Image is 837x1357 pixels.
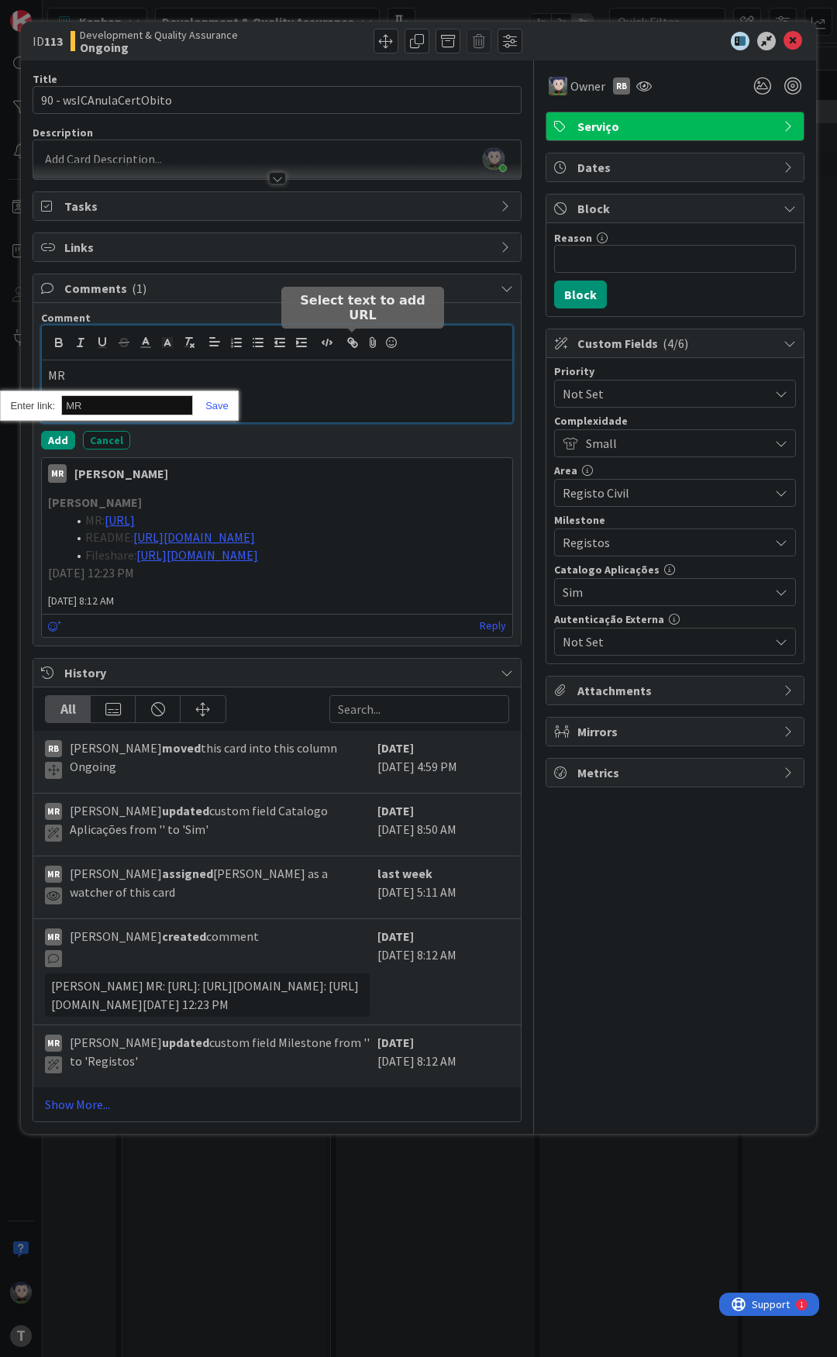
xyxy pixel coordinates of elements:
span: ( 1 ) [132,281,146,296]
div: MR [48,464,67,483]
span: ID [33,32,63,50]
img: 6lt3uT3iixLqDNk5qtoYI6LggGIpyp3L.jpeg [483,148,505,170]
button: Cancel [83,431,130,449]
h5: Select text to add URL [288,293,438,322]
a: [URL] [105,512,135,528]
span: Comments [64,279,493,298]
span: Description [33,126,93,139]
span: [DATE] 12:23 PM [48,565,134,580]
div: [DATE] 5:11 AM [377,864,509,911]
span: Attachments [577,681,776,700]
span: Sim [563,581,761,603]
div: [PERSON_NAME] [74,464,168,483]
b: updated [162,1035,209,1050]
span: [PERSON_NAME] [PERSON_NAME] as a watcher of this card [70,864,370,904]
span: [PERSON_NAME] custom field Catalogo Aplicações from '' to 'Sim' [70,801,370,842]
b: [DATE] [377,803,414,818]
span: Support [33,2,71,21]
div: Autenticação Externa [554,614,796,625]
div: Milestone [554,515,796,525]
b: Ongoing [80,41,238,53]
b: [DATE] [377,740,414,756]
span: Links [64,238,493,257]
div: [DATE] 8:12 AM [377,1033,509,1080]
b: assigned [162,866,213,881]
span: [PERSON_NAME] custom field Milestone from '' to 'Registos' [70,1033,370,1073]
input: Search... [329,695,509,723]
span: Serviço [577,117,776,136]
input: https://quilljs.com [61,395,193,415]
div: MR [45,1035,62,1052]
b: updated [162,803,209,818]
span: [PERSON_NAME] this card into this column Ongoing [70,739,370,779]
img: LS [549,77,567,95]
span: Registo Civil [563,482,761,504]
b: [DATE] [377,928,414,944]
a: [URL][DOMAIN_NAME] [136,547,258,563]
span: Metrics [577,763,776,782]
strong: [PERSON_NAME] [48,494,142,510]
div: MR [45,866,62,883]
span: Fileshare: [85,547,136,563]
div: MR [45,928,62,945]
span: History [64,663,493,682]
div: Priority [554,366,796,377]
a: Show More... [45,1095,509,1114]
span: Comment [41,311,91,325]
span: Tasks [64,197,493,215]
div: Complexidade [554,415,796,426]
div: All [46,696,91,722]
span: Not Set [563,383,761,405]
div: RB [613,77,630,95]
span: Development & Quality Assurance [80,29,238,41]
span: README: [85,529,133,545]
label: Reason [554,231,592,245]
span: [DATE] 8:12 AM [42,593,512,609]
span: Small [586,432,761,454]
div: Area [554,465,796,476]
span: Not Set [563,631,761,653]
input: type card name here... [33,86,522,114]
button: Add [41,431,75,449]
span: ( 4/6 ) [663,336,688,351]
a: Reply [480,616,506,635]
div: [DATE] 8:12 AM [377,927,509,1017]
span: Dates [577,158,776,177]
b: [DATE] [377,1035,414,1050]
a: [URL][DOMAIN_NAME] [133,529,255,545]
b: 113 [44,33,63,49]
button: Block [554,281,607,308]
b: moved [162,740,201,756]
b: created [162,928,206,944]
span: MR: [85,512,105,528]
p: MR [48,367,506,384]
div: [PERSON_NAME] MR: [URL]: [URL][DOMAIN_NAME]: [URL][DOMAIN_NAME][DATE] 12:23 PM [45,973,370,1017]
span: Custom Fields [577,334,776,353]
div: RB [45,740,62,757]
div: MR [45,803,62,820]
b: last week [377,866,432,881]
span: Registos [563,532,761,553]
div: [DATE] 4:59 PM [377,739,509,785]
div: [DATE] 8:50 AM [377,801,509,848]
span: Block [577,199,776,218]
span: [PERSON_NAME] comment [70,927,259,967]
span: Mirrors [577,722,776,741]
label: Title [33,72,57,86]
div: 1 [81,6,84,19]
span: Owner [570,77,605,95]
div: Catalogo Aplicações [554,564,796,575]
